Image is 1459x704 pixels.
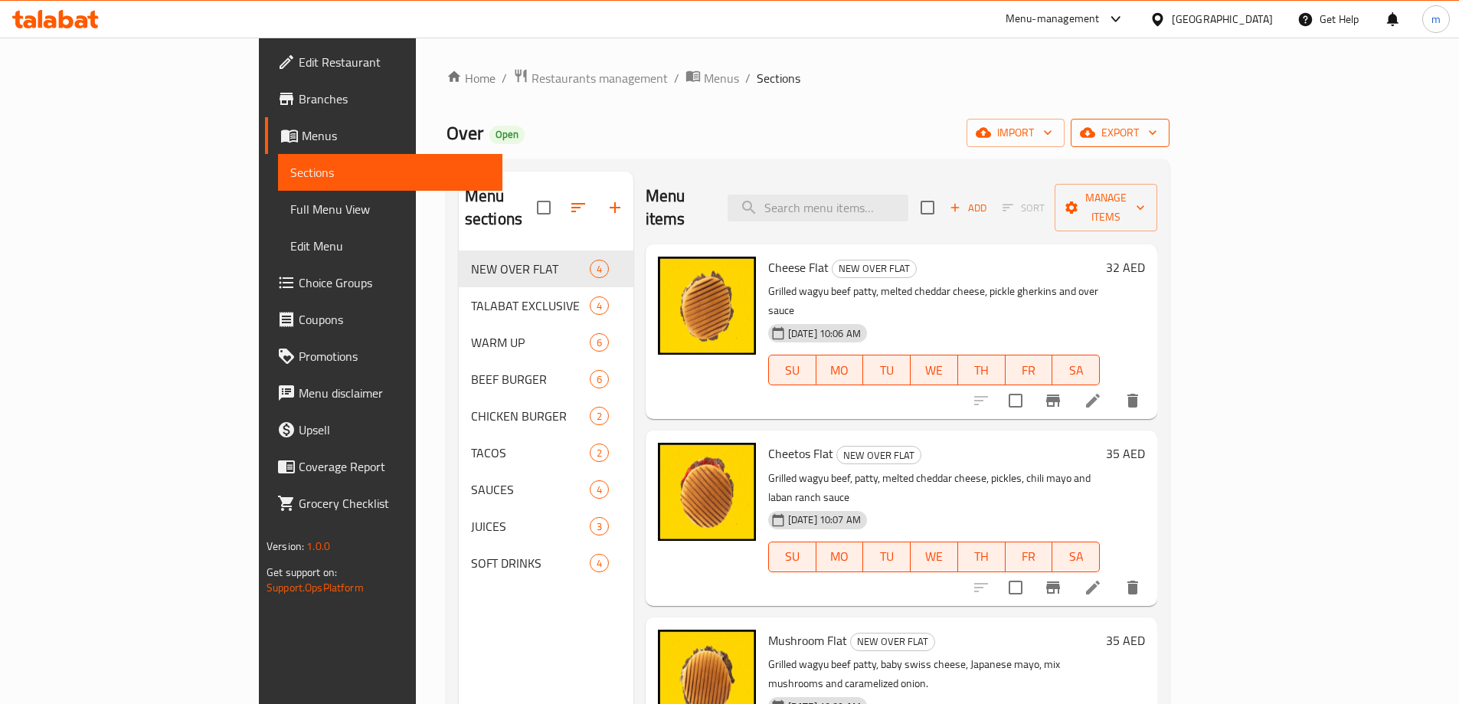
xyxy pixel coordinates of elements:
h6: 35 AED [1106,630,1145,651]
button: export [1071,119,1169,147]
span: NEW OVER FLAT [471,260,590,278]
div: items [590,333,609,352]
nav: Menu sections [459,244,633,588]
span: SU [775,359,810,381]
button: Add [944,196,993,220]
span: Branches [299,90,490,108]
a: Full Menu View [278,191,502,228]
span: TACOS [471,444,590,462]
span: Full Menu View [290,200,490,218]
a: Branches [265,80,502,117]
button: Add section [597,189,633,226]
span: WE [917,359,952,381]
span: SA [1058,359,1094,381]
a: Coupons [265,301,502,338]
div: NEW OVER FLAT [832,260,917,278]
div: WARM UP6 [459,324,633,361]
span: SAUCES [471,480,590,499]
button: Branch-specific-item [1035,382,1071,419]
div: SOFT DRINKS4 [459,545,633,581]
span: Mushroom Flat [768,629,847,652]
span: 6 [590,372,608,387]
span: TU [869,545,905,568]
span: TH [964,359,999,381]
button: SA [1052,542,1100,572]
span: MO [823,359,858,381]
a: Menu disclaimer [265,375,502,411]
span: 3 [590,519,608,534]
a: Edit Menu [278,228,502,264]
div: NEW OVER FLAT [850,633,935,651]
button: SA [1052,355,1100,385]
span: Select all sections [528,192,560,224]
span: [DATE] 10:07 AM [782,512,867,527]
span: Grocery Checklist [299,494,490,512]
div: items [590,554,609,572]
a: Menus [685,68,739,88]
a: Coverage Report [265,448,502,485]
span: Cheetos Flat [768,442,833,465]
a: Support.OpsPlatform [267,578,364,598]
a: Choice Groups [265,264,502,301]
span: 2 [590,409,608,424]
span: Upsell [299,421,490,439]
span: Menu disclaimer [299,384,490,402]
a: Grocery Checklist [265,485,502,522]
a: Edit menu item [1084,391,1102,410]
div: CHICKEN BURGER2 [459,398,633,434]
button: MO [816,355,864,385]
a: Sections [278,154,502,191]
span: Menus [302,126,490,145]
div: CHICKEN BURGER [471,407,590,425]
span: BEEF BURGER [471,370,590,388]
span: Select to update [999,385,1032,417]
li: / [745,69,751,87]
span: Choice Groups [299,273,490,292]
span: 6 [590,336,608,350]
span: Edit Restaurant [299,53,490,71]
a: Upsell [265,411,502,448]
div: items [590,517,609,535]
span: 4 [590,556,608,571]
span: Add [947,199,989,217]
span: Open [489,128,525,141]
span: [DATE] 10:06 AM [782,326,867,341]
div: items [590,370,609,388]
span: JUICES [471,517,590,535]
a: Edit Restaurant [265,44,502,80]
span: Get support on: [267,562,337,582]
button: WE [911,355,958,385]
button: Manage items [1055,184,1157,231]
button: WE [911,542,958,572]
div: [GEOGRAPHIC_DATA] [1172,11,1273,28]
button: delete [1114,569,1151,606]
span: NEW OVER FLAT [833,260,916,277]
button: SU [768,355,816,385]
span: Promotions [299,347,490,365]
span: MO [823,545,858,568]
span: WE [917,545,952,568]
span: Sections [290,163,490,182]
span: Manage items [1067,188,1145,227]
span: WARM UP [471,333,590,352]
span: Select to update [999,571,1032,604]
span: Menus [704,69,739,87]
button: delete [1114,382,1151,419]
div: items [590,480,609,499]
div: Menu-management [1006,10,1100,28]
div: NEW OVER FLAT [836,446,921,464]
img: Cheese Flat [658,257,756,355]
h6: 32 AED [1106,257,1145,278]
div: items [590,296,609,315]
div: TALABAT EXCLUSIVE4 [459,287,633,324]
span: SA [1058,545,1094,568]
span: 1.0.0 [306,536,330,556]
img: Cheetos Flat [658,443,756,541]
div: BEEF BURGER6 [459,361,633,398]
li: / [502,69,507,87]
span: Version: [267,536,304,556]
button: Branch-specific-item [1035,569,1071,606]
